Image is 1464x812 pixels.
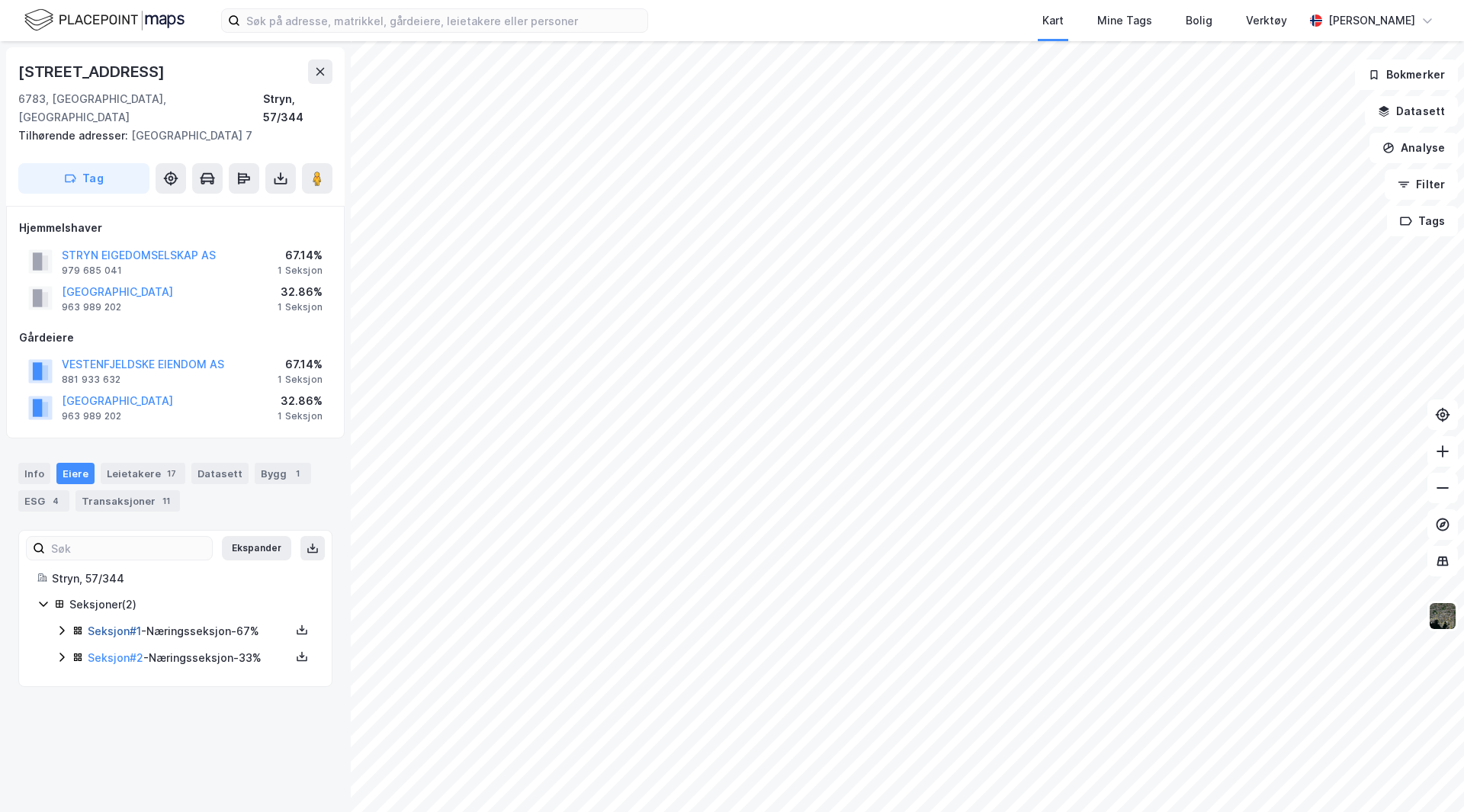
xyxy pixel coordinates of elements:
[69,595,313,614] div: Seksjoner ( 2 )
[1097,11,1152,30] div: Mine Tags
[101,463,185,484] div: Leietakere
[62,301,121,313] div: 963 989 202
[1042,11,1064,30] div: Kart
[278,283,323,301] div: 32.86%
[88,651,143,664] a: Seksjon#2
[18,163,149,194] button: Tag
[191,463,249,484] div: Datasett
[1387,206,1458,236] button: Tags
[18,59,168,84] div: [STREET_ADDRESS]
[159,493,174,509] div: 11
[18,490,69,512] div: ESG
[263,90,332,127] div: Stryn, 57/344
[1428,602,1457,631] img: 9k=
[56,463,95,484] div: Eiere
[1365,96,1458,127] button: Datasett
[1246,11,1287,30] div: Verktøy
[278,410,323,422] div: 1 Seksjon
[88,622,291,640] div: - Næringsseksjon - 67%
[278,355,323,374] div: 67.14%
[1369,133,1458,163] button: Analyse
[18,463,50,484] div: Info
[1388,739,1464,812] iframe: Chat Widget
[255,463,311,484] div: Bygg
[278,392,323,410] div: 32.86%
[278,246,323,265] div: 67.14%
[24,7,185,34] img: logo.f888ab2527a4732fd821a326f86c7f29.svg
[1385,169,1458,200] button: Filter
[278,265,323,277] div: 1 Seksjon
[222,536,291,560] button: Ekspander
[278,301,323,313] div: 1 Seksjon
[1355,59,1458,90] button: Bokmerker
[240,9,647,32] input: Søk på adresse, matrikkel, gårdeiere, leietakere eller personer
[88,649,291,667] div: - Næringsseksjon - 33%
[1186,11,1212,30] div: Bolig
[18,129,131,142] span: Tilhørende adresser:
[18,127,320,145] div: [GEOGRAPHIC_DATA] 7
[45,537,212,560] input: Søk
[1328,11,1415,30] div: [PERSON_NAME]
[62,410,121,422] div: 963 989 202
[62,265,122,277] div: 979 685 041
[75,490,180,512] div: Transaksjoner
[18,90,263,127] div: 6783, [GEOGRAPHIC_DATA], [GEOGRAPHIC_DATA]
[164,466,179,481] div: 17
[278,374,323,386] div: 1 Seksjon
[1388,739,1464,812] div: Kontrollprogram for chat
[19,329,332,347] div: Gårdeiere
[88,624,141,637] a: Seksjon#1
[62,374,120,386] div: 881 933 632
[52,570,313,588] div: Stryn, 57/344
[48,493,63,509] div: 4
[19,219,332,237] div: Hjemmelshaver
[290,466,305,481] div: 1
